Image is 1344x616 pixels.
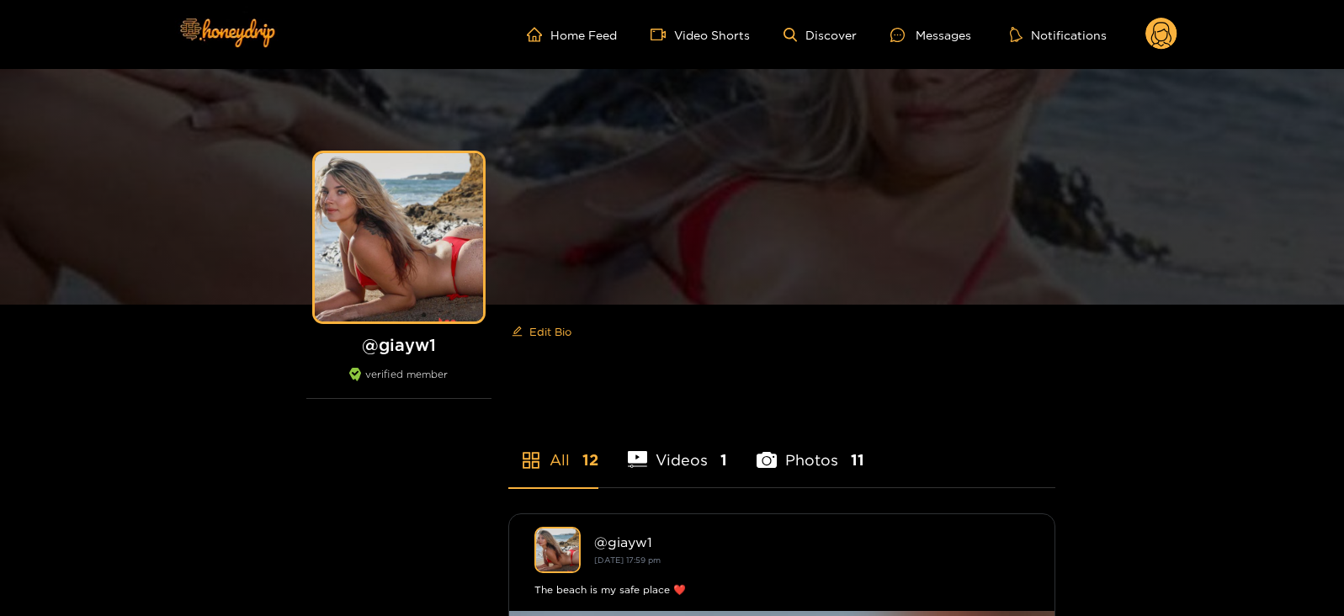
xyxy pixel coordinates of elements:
[508,412,598,487] li: All
[512,326,523,338] span: edit
[651,27,750,42] a: Video Shorts
[757,412,864,487] li: Photos
[306,334,491,355] h1: @ giayw1
[306,368,491,399] div: verified member
[851,449,864,470] span: 11
[529,323,571,340] span: Edit Bio
[534,581,1029,598] div: The beach is my safe place ❤️
[527,27,550,42] span: home
[521,450,541,470] span: appstore
[534,527,581,573] img: giayw1
[594,555,661,565] small: [DATE] 17:59 pm
[1005,26,1112,43] button: Notifications
[594,534,1029,550] div: @ giayw1
[651,27,674,42] span: video-camera
[890,25,971,45] div: Messages
[527,27,617,42] a: Home Feed
[582,449,598,470] span: 12
[720,449,727,470] span: 1
[508,318,575,345] button: editEdit Bio
[628,412,728,487] li: Videos
[784,28,857,42] a: Discover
